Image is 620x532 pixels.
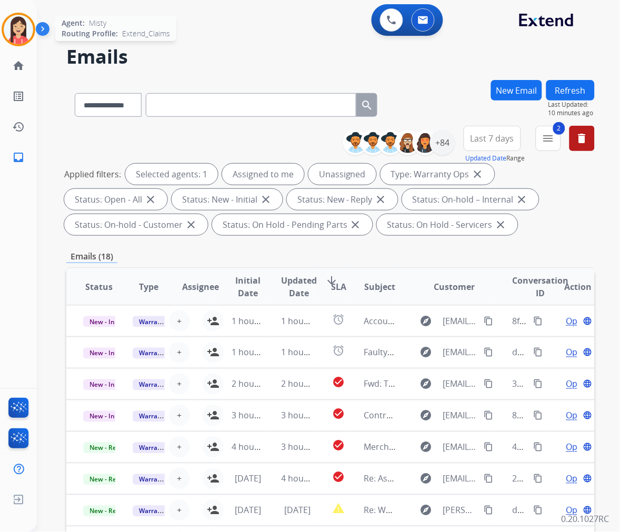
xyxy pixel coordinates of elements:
mat-icon: explore [420,441,433,454]
mat-icon: explore [420,409,433,422]
span: Open [566,315,588,327]
div: Status: New - Reply [287,189,398,210]
div: +84 [430,130,455,155]
span: Range [466,154,525,163]
mat-icon: alarm [333,345,345,357]
span: New - Initial [83,316,132,327]
span: Routing Profile: [62,28,118,39]
mat-icon: language [583,443,593,452]
span: Open [566,346,588,359]
div: Status: On-hold – Internal [402,189,539,210]
mat-icon: close [259,193,272,206]
button: + [169,310,190,332]
mat-icon: content_copy [534,474,543,484]
span: 4 hours ago [282,473,329,485]
span: + [177,378,182,390]
div: Status: New - Initial [172,189,283,210]
mat-icon: language [583,348,593,357]
mat-icon: content_copy [534,316,543,326]
span: Open [566,409,588,422]
mat-icon: person_add [207,409,219,422]
span: Merchant Escalation Notification for Request 659662 [364,441,572,453]
mat-icon: history [12,121,25,133]
mat-icon: content_copy [484,474,494,484]
span: Last Updated: [548,101,595,109]
mat-icon: content_copy [484,443,494,452]
span: [EMAIL_ADDRESS][DOMAIN_NAME] [443,441,478,454]
span: Warranty Ops [133,474,187,485]
span: Open [566,504,588,517]
span: New - Reply [83,506,131,517]
div: Status: Open - All [64,189,167,210]
mat-icon: language [583,316,593,326]
span: [EMAIL_ADDRESS][DOMAIN_NAME] [443,473,478,485]
button: Updated Date [466,154,507,163]
span: Warranty Ops [133,348,187,359]
span: 2 hours ago [282,378,329,390]
span: New - Reply [83,443,131,454]
mat-icon: content_copy [534,411,543,420]
mat-icon: inbox [12,151,25,164]
button: New Email [491,80,542,101]
mat-icon: content_copy [534,379,543,389]
span: 2 [553,122,565,135]
span: 4 hours ago [232,441,279,453]
span: [EMAIL_ADDRESS][DOMAIN_NAME] [443,409,478,422]
span: Status [86,280,113,293]
h2: Emails [66,46,595,67]
mat-icon: close [375,193,387,206]
mat-icon: check_circle [333,439,345,452]
span: Updated Date [282,274,317,299]
mat-icon: content_copy [484,379,494,389]
span: Open [566,441,588,454]
span: Agent: [62,18,85,28]
mat-icon: check_circle [333,471,345,484]
span: [DATE] [284,505,311,516]
span: [PERSON_NAME][EMAIL_ADDRESS][PERSON_NAME][DOMAIN_NAME] [443,504,478,517]
mat-icon: check_circle [333,376,345,389]
mat-icon: home [12,59,25,72]
mat-icon: menu [542,132,555,145]
mat-icon: explore [420,346,433,359]
mat-icon: close [495,218,507,231]
mat-icon: person_add [207,473,219,485]
mat-icon: explore [420,378,433,390]
span: 10 minutes ago [548,109,595,117]
span: 1 hour ago [282,315,325,327]
div: Unassigned [308,164,376,185]
span: + [177,473,182,485]
button: + [169,374,190,395]
span: Type [139,280,158,293]
span: Last 7 days [471,136,514,140]
mat-icon: report_problem [333,503,345,515]
mat-icon: content_copy [534,348,543,357]
span: [DATE] [235,473,261,485]
span: New - Initial [83,348,132,359]
p: Emails (18) [66,250,117,263]
mat-icon: check_circle [333,408,345,420]
span: + [177,504,182,517]
span: + [177,346,182,359]
mat-icon: content_copy [484,348,494,357]
span: Contract detail [364,410,423,421]
img: avatar [4,15,33,44]
span: 3 hours ago [282,441,329,453]
th: Action [545,268,595,305]
mat-icon: list_alt [12,90,25,103]
span: [EMAIL_ADDRESS][DOMAIN_NAME] [443,315,478,327]
mat-icon: person_add [207,378,219,390]
span: Warranty Ops [133,379,187,390]
mat-icon: close [516,193,528,206]
span: Subject [364,280,395,293]
mat-icon: content_copy [484,316,494,326]
mat-icon: language [583,379,593,389]
span: Conversation ID [513,274,569,299]
mat-icon: close [185,218,197,231]
span: Open [566,473,588,485]
span: [EMAIL_ADDRESS][DOMAIN_NAME] [443,346,478,359]
span: New - Initial [83,379,132,390]
div: Status: On-hold - Customer [64,214,208,235]
mat-icon: language [583,506,593,515]
button: 2 [536,126,561,151]
span: Warranty Ops [133,506,187,517]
